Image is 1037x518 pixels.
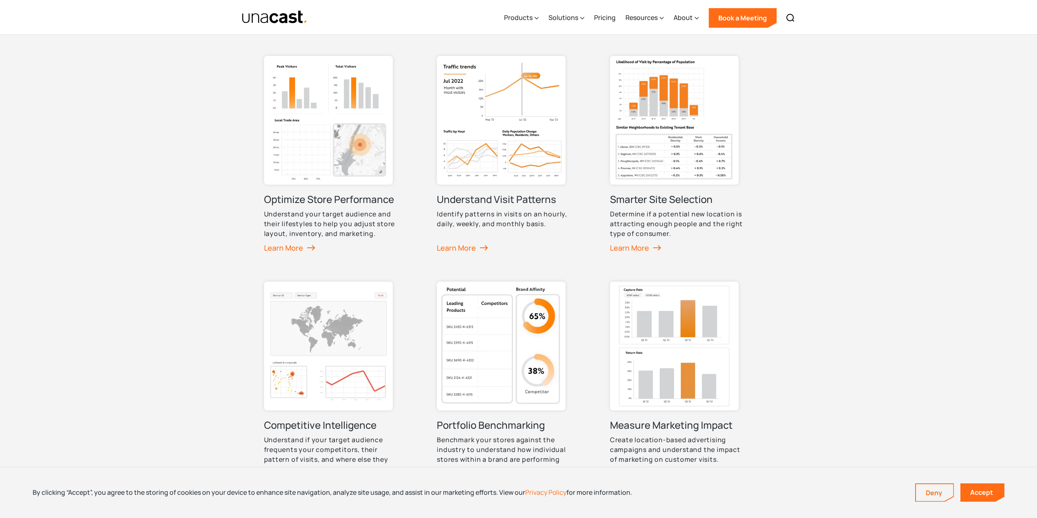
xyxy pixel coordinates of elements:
a: Privacy Policy [525,488,566,497]
img: Competitive Intelligence illustration [264,282,393,410]
img: Unacast text logo [242,10,308,24]
div: Products [504,13,533,22]
p: Understand if your target audience frequents your competitors, their pattern of visits, and where... [264,435,399,474]
div: Learn More [264,242,315,254]
h3: Optimize Store Performance [264,193,394,206]
p: Create location-based advertising campaigns and understand the impact of marketing on customer vi... [610,435,744,464]
h3: Understand Visit Patterns [437,193,556,206]
img: Search icon [786,13,795,23]
a: illustration with Potential and Brand Affinity graphsPortfolio BenchmarkingBenchmark your stores ... [437,282,571,512]
h3: Competitive Intelligence [264,419,376,432]
div: Resources [625,1,664,35]
img: illustration with Likelihood of Visit by Percentage of Population and Similar Neighborhoods to Ex... [610,56,739,185]
a: illustration with Peak Visitors, Total Visitors, and Local Trade Area graphsOptimize Store Perfor... [264,56,399,267]
h3: Smarter Site Selection [610,193,713,206]
p: Determine if a potential new location is attracting enough people and the right type of consumer. [610,209,744,238]
div: Resources [625,13,658,22]
a: Accept [960,483,1004,502]
div: About [674,1,699,35]
img: illustration with Potential and Brand Affinity graphs [437,282,566,410]
div: About [674,13,693,22]
img: illustration with Peak Visitors, Total Visitors, and Local Trade Area graphs [264,56,393,185]
div: Learn More [437,242,488,254]
a: Pricing [594,1,616,35]
a: home [242,10,308,24]
img: illustration with Traffic trends graphs [437,56,566,185]
div: Solutions [548,13,578,22]
div: Products [504,1,539,35]
a: illustration with Likelihood of Visit by Percentage of Population and Similar Neighborhoods to Ex... [610,56,744,267]
a: Deny [916,484,953,501]
p: Benchmark your stores against the industry to understand how individual stores within a brand are... [437,435,571,484]
h3: Measure Marketing Impact [610,419,733,432]
a: Book a Meeting [709,8,777,28]
p: Identify patterns in visits on an hourly, daily, weekly, and monthly basis. [437,209,571,229]
a: illustration with Capture Rate and Return Rate graphsMeasure Marketing ImpactCreate location-base... [610,282,744,512]
p: Understand your target audience and their lifestyles to help you adjust store layout, inventory, ... [264,209,399,238]
h3: Portfolio Benchmarking [437,419,545,432]
img: illustration with Capture Rate and Return Rate graphs [610,282,739,410]
div: Solutions [548,1,584,35]
div: By clicking “Accept”, you agree to the storing of cookies on your device to enhance site navigati... [33,488,632,497]
div: Learn More [610,242,661,254]
a: Competitive Intelligence illustrationCompetitive IntelligenceUnderstand if your target audience f... [264,282,399,512]
a: illustration with Traffic trends graphsUnderstand Visit PatternsIdentify patterns in visits on an... [437,56,571,267]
